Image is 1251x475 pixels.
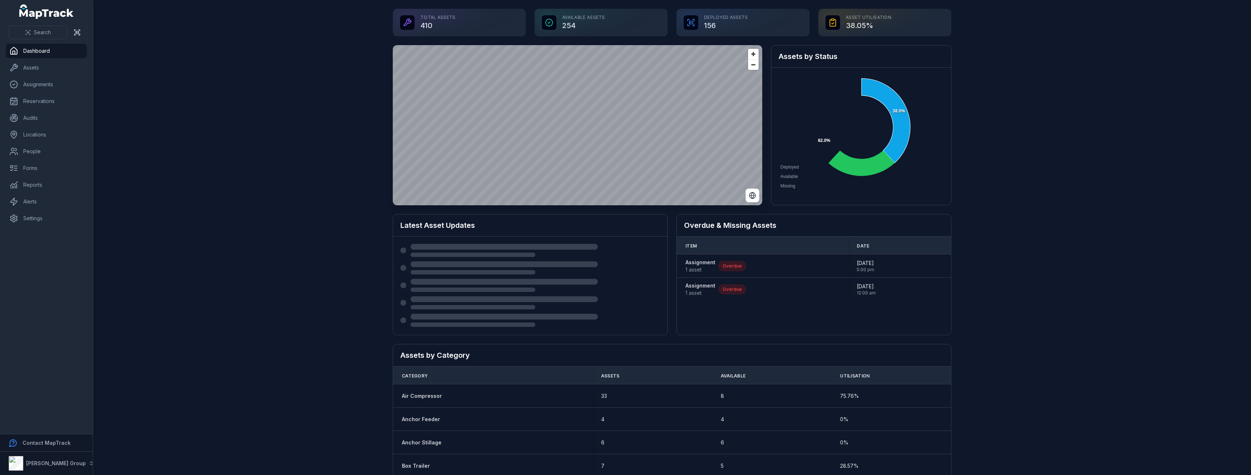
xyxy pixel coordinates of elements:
span: Date [857,243,869,249]
h2: Latest Asset Updates [400,220,660,230]
a: Assets [6,60,87,75]
a: Audits [6,111,87,125]
div: Overdue [718,284,746,294]
canvas: Map [393,45,762,205]
time: 7/31/2025, 12:00:00 AM [857,283,876,296]
a: Anchor Feeder [402,416,440,423]
span: 1 asset [686,289,715,297]
span: Search [34,29,51,36]
a: Box Trailer [402,462,430,470]
span: 8 [721,392,724,400]
a: Forms [6,161,87,175]
time: 6/27/2025, 5:00:00 PM [857,260,874,273]
span: Available [721,373,746,379]
a: Assignments [6,77,87,92]
h2: Assets by Status [779,51,944,62]
button: Switch to Satellite View [746,189,759,202]
a: Dashboard [6,44,87,58]
a: Reservations [6,94,87,108]
span: Available [780,174,798,179]
span: Deployed [780,165,799,170]
button: Search [9,25,67,39]
strong: Assignment [686,282,715,289]
a: Assignment1 asset [686,259,715,273]
span: [DATE] [857,260,874,267]
strong: Assignment [686,259,715,266]
strong: Contact MapTrack [23,440,71,446]
span: 0 % [840,439,848,446]
a: Alerts [6,194,87,209]
a: Locations [6,127,87,142]
span: Missing [780,183,795,189]
h2: Assets by Category [400,350,944,360]
span: Item [686,243,697,249]
strong: [PERSON_NAME] Group [26,460,86,466]
span: 5:00 pm [857,267,874,273]
a: Anchor Stillage [402,439,441,446]
button: Zoom out [748,59,759,70]
a: Assignment1 asset [686,282,715,297]
span: 6 [601,439,604,446]
span: 6 [721,439,724,446]
span: 4 [721,416,724,423]
h2: Overdue & Missing Assets [684,220,944,230]
button: Zoom in [748,49,759,59]
span: 75.76 % [840,392,859,400]
span: Category [402,373,428,379]
span: 4 [601,416,604,423]
span: 7 [601,462,604,470]
span: 5 [721,462,724,470]
a: People [6,144,87,159]
a: MapTrack [19,4,74,19]
span: [DATE] [857,283,876,290]
span: 33 [601,392,607,400]
span: 0 % [840,416,848,423]
span: Utilisation [840,373,870,379]
a: Settings [6,211,87,226]
span: 28.57 % [840,462,859,470]
span: Assets [601,373,620,379]
a: Air Compressor [402,392,442,400]
span: 12:00 am [857,290,876,296]
div: Overdue [718,261,746,271]
span: 1 asset [686,266,715,273]
a: Reports [6,178,87,192]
